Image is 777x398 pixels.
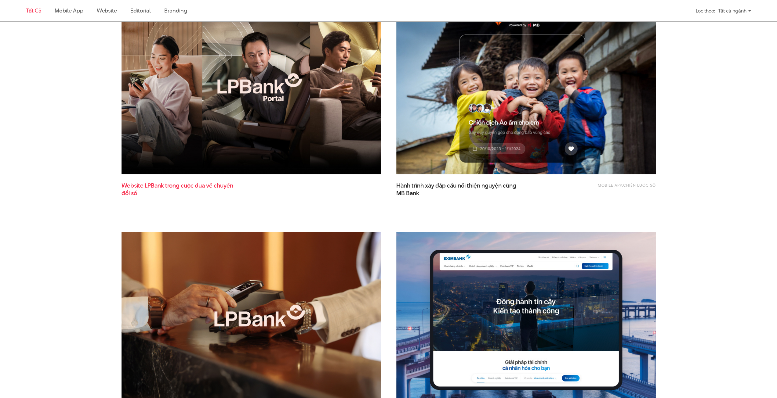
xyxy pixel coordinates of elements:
[396,189,419,197] span: MB Bank
[97,7,117,14] a: Website
[164,7,187,14] a: Branding
[122,182,244,197] span: Website LPBank trong cuộc đua về chuyển
[122,189,137,197] span: đổi số
[396,0,656,174] img: thumb
[623,182,656,188] a: Chiến lược số
[396,182,518,197] a: Hành trình xây đắp cầu nối thiện nguyện cùngMB Bank
[552,182,656,194] div: ,
[598,182,622,188] a: Mobile app
[396,182,518,197] span: Hành trình xây đắp cầu nối thiện nguyện cùng
[122,182,244,197] a: Website LPBank trong cuộc đua về chuyểnđổi số
[122,0,381,174] img: LPBank portal
[130,7,151,14] a: Editorial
